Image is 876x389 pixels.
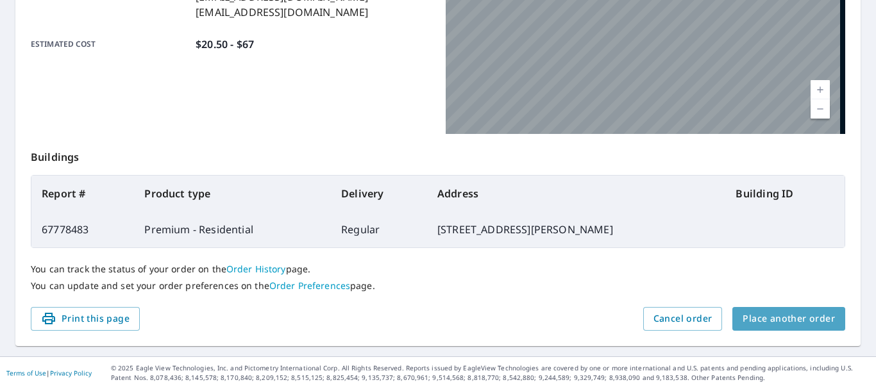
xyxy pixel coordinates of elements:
a: Privacy Policy [50,368,92,377]
p: $20.50 - $67 [196,37,254,52]
span: Print this page [41,311,130,327]
p: You can track the status of your order on the page. [31,263,845,275]
a: Nivel actual 17, ampliar [811,80,830,99]
p: [EMAIL_ADDRESS][DOMAIN_NAME] [196,4,368,20]
th: Address [427,176,726,211]
a: Order Preferences [269,279,350,292]
button: Print this page [31,307,140,331]
a: Terms of Use [6,368,46,377]
a: Nivel actual 17, alejar [811,99,830,119]
span: Place another order [743,311,835,327]
p: Estimated cost [31,37,190,52]
p: | [6,369,92,377]
td: Regular [331,211,427,247]
th: Report # [31,176,134,211]
button: Place another order [732,307,845,331]
td: Premium - Residential [134,211,331,247]
p: You can update and set your order preferences on the page. [31,280,845,292]
p: Buildings [31,134,845,175]
a: Order History [226,263,286,275]
span: Cancel order [653,311,712,327]
td: [STREET_ADDRESS][PERSON_NAME] [427,211,726,247]
th: Delivery [331,176,427,211]
button: Cancel order [643,307,723,331]
th: Building ID [725,176,845,211]
th: Product type [134,176,331,211]
td: 67778483 [31,211,134,247]
p: © 2025 Eagle View Technologies, Inc. and Pictometry International Corp. All Rights Reserved. Repo... [111,363,870,383]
